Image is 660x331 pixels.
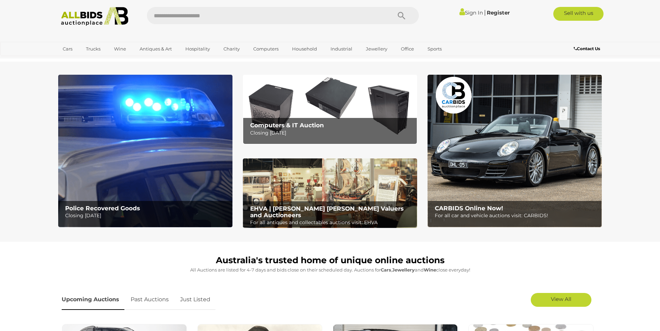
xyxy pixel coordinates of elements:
p: Closing [DATE] [250,129,413,137]
a: Jewellery [361,43,392,55]
img: CARBIDS Online Now! [428,75,602,227]
a: View All [531,293,591,307]
a: Household [288,43,322,55]
button: Search [384,7,419,24]
img: Computers & IT Auction [243,75,417,144]
b: CARBIDS Online Now! [435,205,503,212]
h1: Australia's trusted home of unique online auctions [62,256,599,265]
a: Past Auctions [125,289,174,310]
a: Contact Us [574,45,602,53]
a: Upcoming Auctions [62,289,124,310]
p: All Auctions are listed for 4-7 days and bids close on their scheduled day. Auctions for , and cl... [62,266,599,274]
a: Register [487,9,510,16]
span: View All [551,296,571,302]
a: Police Recovered Goods Police Recovered Goods Closing [DATE] [58,75,232,227]
strong: Cars [381,267,391,273]
p: For all antiques and collectables auctions visit: EHVA [250,218,413,227]
p: Closing [DATE] [65,211,228,220]
a: Industrial [326,43,357,55]
a: Computers & IT Auction Computers & IT Auction Closing [DATE] [243,75,417,144]
a: [GEOGRAPHIC_DATA] [58,55,116,66]
a: Sports [423,43,446,55]
b: Computers & IT Auction [250,122,324,129]
img: EHVA | Evans Hastings Valuers and Auctioneers [243,158,417,228]
a: Just Listed [175,289,215,310]
a: EHVA | Evans Hastings Valuers and Auctioneers EHVA | [PERSON_NAME] [PERSON_NAME] Valuers and Auct... [243,158,417,228]
a: Sign In [459,9,483,16]
a: Charity [219,43,244,55]
a: Computers [249,43,283,55]
a: Office [396,43,419,55]
b: EHVA | [PERSON_NAME] [PERSON_NAME] Valuers and Auctioneers [250,205,404,219]
a: CARBIDS Online Now! CARBIDS Online Now! For all car and vehicle auctions visit: CARBIDS! [428,75,602,227]
strong: Jewellery [392,267,415,273]
a: Trucks [81,43,105,55]
a: Wine [109,43,131,55]
span: | [484,9,486,16]
b: Contact Us [574,46,600,51]
img: Police Recovered Goods [58,75,232,227]
b: Police Recovered Goods [65,205,140,212]
a: Hospitality [181,43,214,55]
a: Sell with us [553,7,604,21]
img: Allbids.com.au [57,7,132,26]
a: Cars [58,43,77,55]
strong: Wine [424,267,436,273]
a: Antiques & Art [135,43,176,55]
p: For all car and vehicle auctions visit: CARBIDS! [435,211,598,220]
